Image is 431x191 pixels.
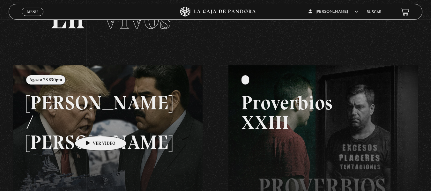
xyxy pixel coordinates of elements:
[25,15,40,20] span: Cerrar
[367,10,382,14] a: Buscar
[27,10,38,14] span: Menu
[50,3,381,33] h2: En
[308,10,358,14] span: [PERSON_NAME]
[401,7,409,16] a: View your shopping cart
